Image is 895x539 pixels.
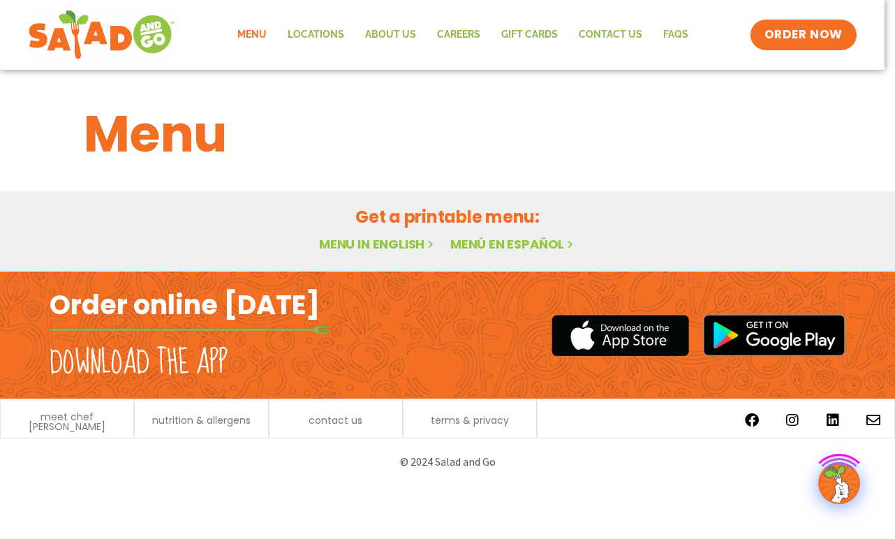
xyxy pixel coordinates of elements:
h2: Order online [DATE] [50,288,320,322]
img: appstore [552,313,689,358]
a: contact us [309,415,362,425]
p: © 2024 Salad and Go [57,452,838,471]
a: FAQs [653,19,699,51]
a: About Us [355,19,427,51]
a: Menu in English [319,235,436,253]
a: Locations [277,19,355,51]
h2: Download the app [50,344,228,383]
h2: Get a printable menu: [84,205,811,229]
h1: Menu [84,96,811,172]
a: Contact Us [568,19,653,51]
a: Menú en español [450,235,576,253]
a: GIFT CARDS [491,19,568,51]
img: google_play [703,314,845,356]
a: terms & privacy [431,415,509,425]
a: Menu [227,19,277,51]
a: Careers [427,19,491,51]
nav: Menu [227,19,699,51]
span: ORDER NOW [764,27,843,43]
img: new-SAG-logo-768×292 [28,7,175,63]
a: meet chef [PERSON_NAME] [8,412,126,431]
img: fork [50,326,329,334]
a: nutrition & allergens [152,415,251,425]
a: ORDER NOW [750,20,857,50]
